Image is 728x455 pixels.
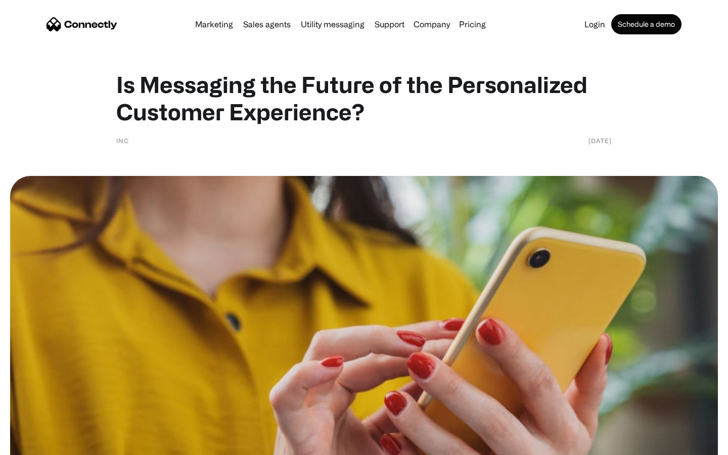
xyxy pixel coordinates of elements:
[191,20,237,28] a: Marketing
[239,20,295,28] a: Sales agents
[116,135,129,146] div: Inc
[414,17,450,31] div: Company
[588,135,612,146] div: [DATE]
[611,14,681,34] a: Schedule a demo
[580,20,609,28] a: Login
[116,71,612,125] h1: Is Messaging the Future of the Personalized Customer Experience?
[455,20,490,28] a: Pricing
[297,20,369,28] a: Utility messaging
[371,20,408,28] a: Support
